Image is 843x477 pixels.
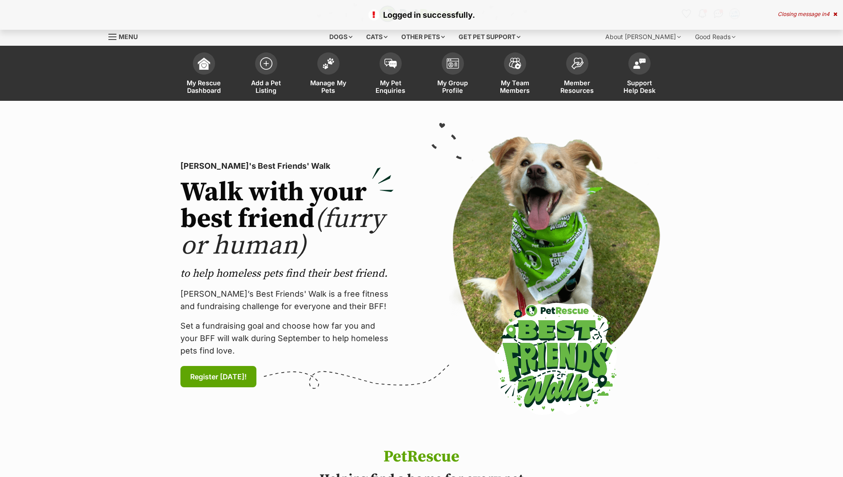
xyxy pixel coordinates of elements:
a: My Pet Enquiries [360,48,422,101]
div: About [PERSON_NAME] [599,28,687,46]
a: My Rescue Dashboard [173,48,235,101]
div: Cats [360,28,394,46]
span: Menu [119,33,138,40]
p: [PERSON_NAME]'s Best Friends' Walk [180,160,394,172]
p: Set a fundraising goal and choose how far you and your BFF will walk during September to help hom... [180,320,394,357]
span: Add a Pet Listing [246,79,286,94]
div: Get pet support [452,28,527,46]
div: Good Reads [689,28,742,46]
span: Support Help Desk [619,79,659,94]
img: add-pet-listing-icon-0afa8454b4691262ce3f59096e99ab1cd57d4a30225e0717b998d2c9b9846f56.svg [260,57,272,70]
span: My Team Members [495,79,535,94]
a: My Group Profile [422,48,484,101]
a: Register [DATE]! [180,366,256,387]
a: Menu [108,28,144,44]
a: Add a Pet Listing [235,48,297,101]
div: Dogs [323,28,359,46]
img: group-profile-icon-3fa3cf56718a62981997c0bc7e787c4b2cf8bcc04b72c1350f741eb67cf2f40e.svg [447,58,459,69]
p: to help homeless pets find their best friend. [180,266,394,281]
span: Register [DATE]! [190,371,247,382]
span: (furry or human) [180,203,384,262]
img: manage-my-pets-icon-02211641906a0b7f246fdf0571729dbe1e7629f14944591b6c1af311fb30b64b.svg [322,58,335,69]
span: Member Resources [557,79,597,94]
a: Member Resources [546,48,608,101]
span: My Pet Enquiries [371,79,411,94]
span: Manage My Pets [308,79,348,94]
a: My Team Members [484,48,546,101]
h1: PetRescue [285,448,559,466]
a: Support Help Desk [608,48,671,101]
span: My Rescue Dashboard [184,79,224,94]
a: Manage My Pets [297,48,360,101]
img: dashboard-icon-eb2f2d2d3e046f16d808141f083e7271f6b2e854fb5c12c21221c1fb7104beca.svg [198,57,210,70]
img: team-members-icon-5396bd8760b3fe7c0b43da4ab00e1e3bb1a5d9ba89233759b79545d2d3fc5d0d.svg [509,58,521,69]
span: My Group Profile [433,79,473,94]
img: member-resources-icon-8e73f808a243e03378d46382f2149f9095a855e16c252ad45f914b54edf8863c.svg [571,57,583,69]
h2: Walk with your best friend [180,179,394,259]
div: Other pets [395,28,451,46]
img: help-desk-icon-fdf02630f3aa405de69fd3d07c3f3aa587a6932b1a1747fa1d2bba05be0121f9.svg [633,58,646,69]
p: [PERSON_NAME]’s Best Friends' Walk is a free fitness and fundraising challenge for everyone and t... [180,288,394,313]
img: pet-enquiries-icon-7e3ad2cf08bfb03b45e93fb7055b45f3efa6380592205ae92323e6603595dc1f.svg [384,59,397,68]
